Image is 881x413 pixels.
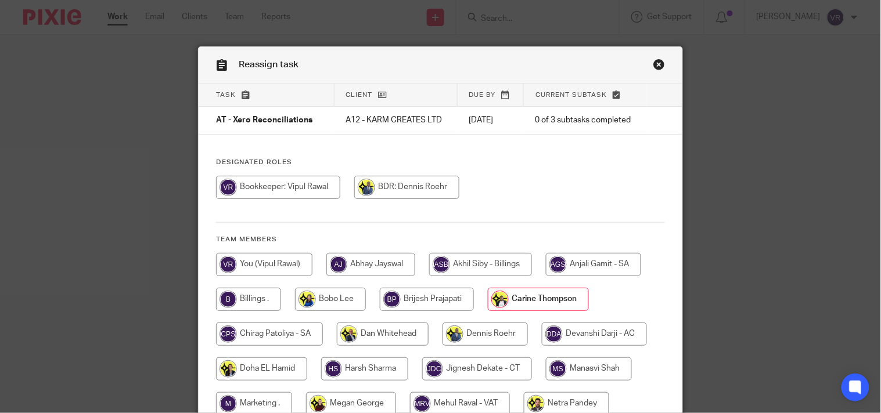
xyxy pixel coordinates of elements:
span: Reassign task [239,60,299,69]
span: Current subtask [535,92,607,98]
p: [DATE] [469,114,512,126]
a: Close this dialog window [653,59,665,74]
p: A12 - KARM CREATES LTD [346,114,445,126]
span: Due by [469,92,496,98]
span: Task [216,92,236,98]
h4: Designated Roles [216,158,664,167]
td: 0 of 3 subtasks completed [524,107,646,135]
span: Client [346,92,373,98]
span: AT - Xero Reconciliations [216,117,312,125]
h4: Team members [216,235,664,244]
